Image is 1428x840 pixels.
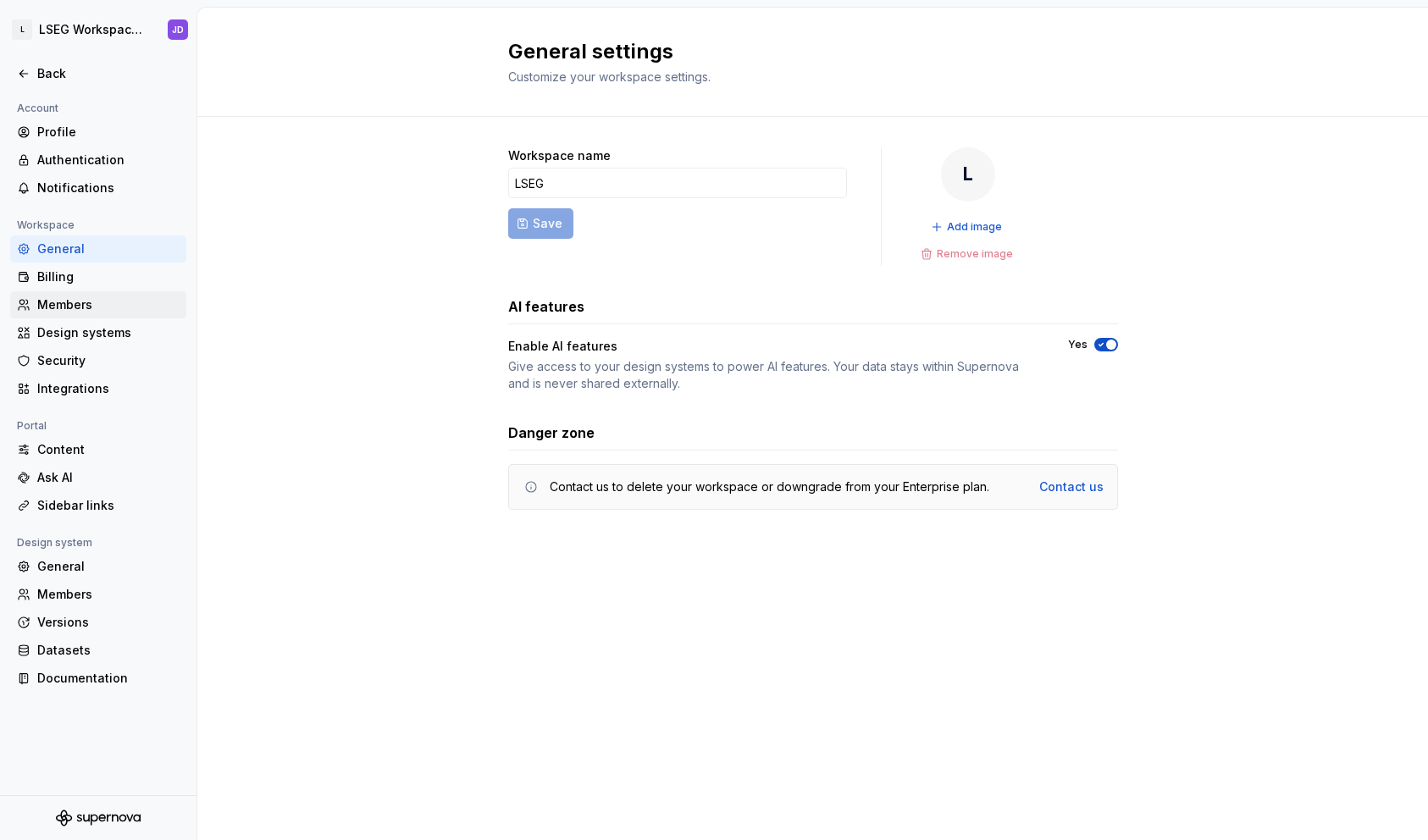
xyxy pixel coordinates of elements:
[37,124,180,141] div: Profile
[37,240,180,257] div: General
[56,810,141,826] svg: Supernova Logo
[37,324,180,341] div: Design systems
[10,146,186,174] a: Authentication
[3,11,193,48] button: LLSEG Workspace Design SystemJD
[37,586,180,603] div: Members
[941,147,995,202] div: L
[10,492,186,519] a: Sidebar links
[508,69,711,84] span: Customize your workspace settings.
[37,268,180,285] div: Billing
[1068,338,1088,351] label: Yes
[10,553,186,580] a: General
[172,23,184,36] div: JD
[508,423,595,443] h3: Danger zone
[550,478,989,495] div: Contact us to delete your workspace or downgrade from your Enterprise plan.
[947,220,1002,234] span: Add image
[10,263,186,290] a: Billing
[508,338,617,355] div: Enable AI features
[37,469,180,486] div: Ask AI
[10,347,186,374] a: Security
[37,152,180,169] div: Authentication
[37,642,180,659] div: Datasets
[37,180,180,196] div: Notifications
[10,215,81,235] div: Workspace
[508,147,611,164] label: Workspace name
[10,375,186,402] a: Integrations
[1039,478,1104,495] a: Contact us
[10,119,186,146] a: Profile
[10,665,186,692] a: Documentation
[10,533,99,553] div: Design system
[10,436,186,463] a: Content
[10,637,186,664] a: Datasets
[12,19,32,40] div: L
[508,38,1098,65] h2: General settings
[10,98,65,119] div: Account
[37,558,180,575] div: General
[10,416,53,436] div: Portal
[10,235,186,262] a: General
[508,358,1038,392] div: Give access to your design systems to power AI features. Your data stays within Supernova and is ...
[10,464,186,491] a: Ask AI
[39,21,147,38] div: LSEG Workspace Design System
[37,670,180,687] div: Documentation
[37,296,180,313] div: Members
[37,352,180,369] div: Security
[37,497,180,514] div: Sidebar links
[37,614,180,631] div: Versions
[10,291,186,318] a: Members
[10,60,186,87] a: Back
[10,174,186,202] a: Notifications
[10,581,186,608] a: Members
[926,215,1010,239] button: Add image
[10,319,186,346] a: Design systems
[37,380,180,397] div: Integrations
[10,609,186,636] a: Versions
[508,296,584,317] h3: AI features
[37,441,180,458] div: Content
[37,65,180,82] div: Back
